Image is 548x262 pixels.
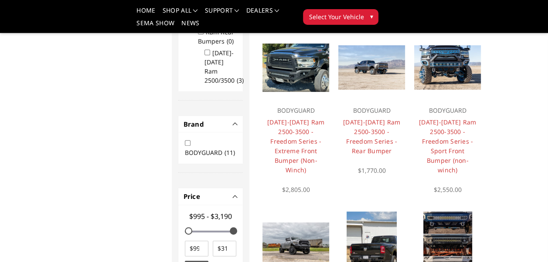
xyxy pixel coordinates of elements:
label: [DATE]-[DATE] Ram 2500/3500 [204,49,249,84]
span: Select Your Vehicle [309,12,364,21]
a: [DATE]-[DATE] Ram 2500-3500 - Freedom Series - Extreme Front Bumper (Non-Winch) [267,118,324,174]
a: News [181,20,199,33]
label: BODYGUARD [185,148,240,157]
button: Select Your Vehicle [303,9,378,25]
a: SEMA Show [136,20,174,33]
p: BODYGUARD [267,105,325,116]
span: (0) [227,37,234,45]
h4: Price [184,191,238,202]
label: Ram Rear Bumpers [198,28,239,45]
input: $995 [185,241,208,256]
h4: Brand [184,119,238,129]
span: $1,770.00 [358,166,386,175]
button: - [233,194,238,198]
span: $2,550.00 [434,185,462,194]
input: $3190 [213,241,236,256]
a: [DATE]-[DATE] Ram 2500-3500 - Freedom Series - Rear Bumper [343,118,400,155]
a: shop all [163,7,198,20]
a: [DATE]-[DATE] Ram 2500-3500 - Freedom Series - Sport Front Bumper (non-winch) [419,118,476,174]
span: (11) [225,148,235,157]
span: ▾ [370,12,373,21]
p: BODYGUARD [343,105,401,116]
iframe: Chat Widget [504,220,548,262]
p: BODYGUARD [419,105,477,116]
a: Support [205,7,239,20]
span: $2,805.00 [282,185,310,194]
button: - [233,122,238,126]
span: (3) [237,76,244,84]
a: Dealers [246,7,279,20]
a: Home [136,7,155,20]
